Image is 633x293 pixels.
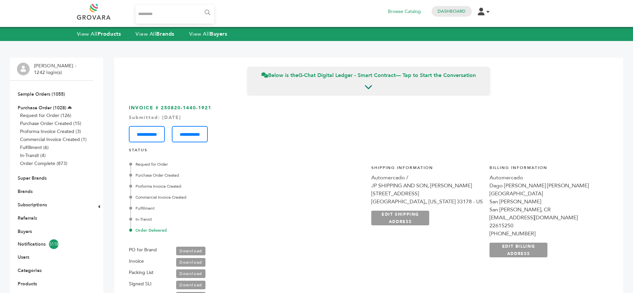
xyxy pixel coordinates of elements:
[176,269,205,278] a: Download
[131,205,297,211] div: Fulfillment
[131,194,297,200] div: Commercial Invoice Created
[17,63,30,75] img: profile.png
[18,91,65,97] a: Sample Orders (1055)
[371,211,429,225] a: EDIT SHIPPING ADDRESS
[18,188,33,195] a: Brands
[131,227,297,233] div: Order Delivered
[18,228,32,235] a: Buyers
[261,72,476,79] span: Below is the — Tap to Start the Conversation
[18,281,37,287] a: Products
[156,30,174,38] strong: Brands
[20,120,81,127] a: Purchase Order Created (15)
[489,182,601,190] div: Dago [PERSON_NAME] [PERSON_NAME]
[129,105,608,142] h3: INVOICE # 250820-1440-1921
[489,243,547,257] a: EDIT BILLING ADDRESS
[131,172,297,178] div: Purchase Order Created
[388,8,421,15] a: Browse Catalog
[18,267,42,274] a: Categories
[34,63,78,76] li: [PERSON_NAME] - 1242 login(s)
[489,198,601,206] div: San [PERSON_NAME]
[129,147,608,156] h4: STATUS
[77,30,121,38] a: View AllProducts
[49,239,59,249] span: 5118
[98,30,121,38] strong: Products
[129,280,152,288] label: Signed SLI
[176,281,205,289] a: Download
[129,246,157,254] label: PO for Brand
[489,165,601,174] h4: Billing Information
[131,161,297,167] div: Request for Order
[136,5,214,24] input: Search...
[18,175,47,181] a: Super Brands
[371,190,483,198] div: [STREET_ADDRESS]
[489,214,601,222] div: [EMAIL_ADDRESS][DOMAIN_NAME]
[129,114,608,121] div: Submitted: [DATE]
[18,254,29,260] a: Users
[298,72,396,79] strong: G-Chat Digital Ledger - Smart Contract
[489,206,601,214] div: San [PERSON_NAME], CR
[18,202,47,208] a: Subscriptions
[438,8,466,14] a: Dashboard
[18,215,37,221] a: Referrals
[129,257,144,265] label: Invoice
[20,152,46,159] a: In-Transit (4)
[371,165,483,174] h4: Shipping Information
[136,30,174,38] a: View AllBrands
[176,258,205,267] a: Download
[20,144,49,151] a: Fulfillment (6)
[371,198,483,206] div: [GEOGRAPHIC_DATA],, [US_STATE] 33178 - US
[371,174,483,182] div: Automercado /
[129,269,154,277] label: Packing List
[489,190,601,198] div: [GEOGRAPHIC_DATA]
[176,247,205,255] a: Download
[371,182,483,190] div: JP SHIPPING AND SON, [PERSON_NAME]
[20,112,71,119] a: Request for Order (126)
[20,128,81,135] a: Proforma Invoice Created (3)
[18,239,86,249] a: Notifications5118
[189,30,227,38] a: View AllBuyers
[18,105,66,111] a: Purchase Order (1028)
[210,30,227,38] strong: Buyers
[20,136,87,143] a: Commercial Invoice Created (1)
[489,230,601,238] div: [PHONE_NUMBER]
[131,216,297,222] div: In-Transit
[489,174,601,182] div: Automercado
[489,222,601,230] div: 22615250
[20,160,67,167] a: Order Complete (873)
[131,183,297,189] div: Proforma Invoice Created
